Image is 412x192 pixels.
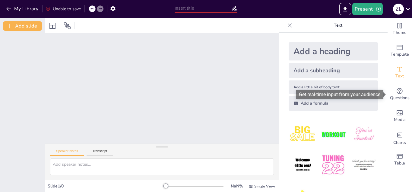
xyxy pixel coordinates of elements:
div: Add a formula [289,96,378,111]
div: NaN % [230,183,244,189]
div: Add ready made slides [388,40,412,62]
img: 2.jpeg [319,120,347,148]
img: 4.jpeg [289,151,317,179]
div: Unable to save [46,6,81,12]
button: Speaker Notes [50,149,84,156]
span: Table [394,160,405,167]
img: 1.jpeg [289,120,317,148]
span: Media [394,116,406,123]
button: Z L [393,3,404,15]
span: Text [395,73,404,80]
span: Charts [393,139,406,146]
span: Template [391,51,409,58]
button: Present [352,3,382,15]
div: Add charts and graphs [388,127,412,149]
span: Theme [393,29,407,36]
img: 6.jpeg [350,151,378,179]
span: Position [64,22,71,29]
div: Add a heading [289,42,378,60]
div: Layout [48,21,57,31]
img: 5.jpeg [319,151,347,179]
div: Slide 1 / 0 [48,183,166,189]
img: 3.jpeg [350,120,378,148]
span: Single View [254,184,275,189]
button: My Library [5,4,41,14]
button: Add slide [3,21,42,31]
div: Add a table [388,149,412,171]
span: Questions [390,95,410,101]
input: Insert title [175,4,231,13]
div: Change the overall theme [388,18,412,40]
button: Transcript [87,149,113,156]
div: Add images, graphics, shapes or video [388,105,412,127]
div: Add a subheading [289,63,378,78]
button: Export to PowerPoint [339,3,351,15]
p: Text [295,18,382,33]
div: Get real-time input from your audience [296,90,383,99]
div: Z L [393,4,404,15]
div: Add text boxes [388,62,412,83]
div: Add a little bit of body text [289,80,378,94]
div: Get real-time input from your audience [388,83,412,105]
